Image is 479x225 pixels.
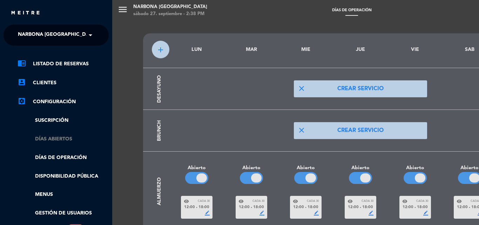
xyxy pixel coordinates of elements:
a: Menus [18,191,109,199]
a: Gestión de usuarios [18,209,109,217]
a: chrome_reader_modeListado de Reservas [18,60,109,68]
span: Narbona [GEOGRAPHIC_DATA] [18,28,96,42]
i: chrome_reader_mode [18,59,26,67]
a: Días abiertos [18,135,109,143]
img: MEITRE [11,11,40,16]
a: account_boxClientes [18,79,109,87]
a: Configuración [18,98,109,106]
i: account_box [18,78,26,86]
a: Días de Operación [18,154,109,162]
i: settings_applications [18,97,26,105]
a: Suscripción [18,117,109,125]
a: Disponibilidad pública [18,172,109,180]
